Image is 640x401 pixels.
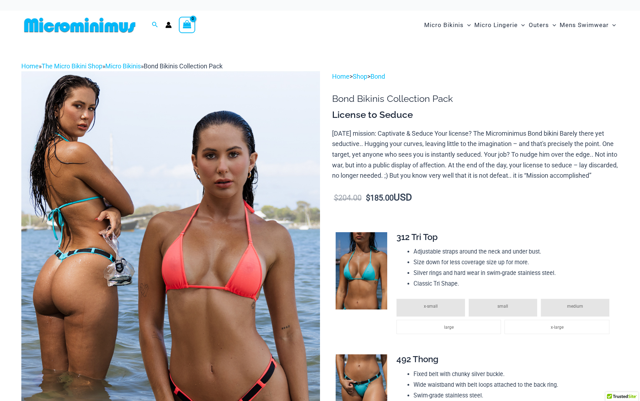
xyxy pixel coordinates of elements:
[469,299,537,317] li: small
[414,380,613,390] li: Wide waistband with belt loops attached to the back ring.
[414,369,613,380] li: Fixed belt with chunky silver buckle.
[541,299,609,317] li: medium
[370,73,385,80] a: Bond
[396,232,438,242] span: 312 Tri Top
[334,193,338,202] span: $
[549,16,556,34] span: Menu Toggle
[332,109,619,121] h3: License to Seduce
[473,14,527,36] a: Micro LingerieMenu ToggleMenu Toggle
[414,268,613,278] li: Silver rings and hard wear in swim-grade stainless steel.
[396,299,465,317] li: x-small
[396,320,501,334] li: large
[529,16,549,34] span: Outers
[366,193,394,202] bdi: 185.00
[332,192,619,203] p: USD
[144,62,223,70] span: Bond Bikinis Collection Pack
[414,257,613,268] li: Size down for less coverage size up for more.
[165,22,172,28] a: Account icon link
[414,246,613,257] li: Adjustable straps around the neck and under bust.
[444,325,454,330] span: large
[505,320,609,334] li: x-large
[21,62,223,70] span: » » »
[551,325,564,330] span: x-large
[424,304,438,309] span: x-small
[527,14,558,36] a: OutersMenu ToggleMenu Toggle
[353,73,367,80] a: Shop
[152,21,158,30] a: Search icon link
[396,354,438,364] span: 492 Thong
[414,390,613,401] li: Swim-grade stainless steel.
[497,304,508,309] span: small
[422,14,473,36] a: Micro BikinisMenu ToggleMenu Toggle
[336,232,387,310] img: Bond Turquoise 312 Top
[42,62,102,70] a: The Micro Bikini Shop
[424,16,464,34] span: Micro Bikinis
[464,16,471,34] span: Menu Toggle
[560,16,609,34] span: Mens Swimwear
[366,193,370,202] span: $
[179,17,195,33] a: View Shopping Cart, empty
[21,17,138,33] img: MM SHOP LOGO FLAT
[567,304,583,309] span: medium
[21,62,39,70] a: Home
[474,16,518,34] span: Micro Lingerie
[414,278,613,289] li: Classic Tri Shape.
[332,71,619,82] p: > >
[332,73,350,80] a: Home
[421,13,619,37] nav: Site Navigation
[332,128,619,181] p: [DATE] mission: Captivate & Seduce Your license? The Microminimus Bond bikini Barely there yet se...
[105,62,141,70] a: Micro Bikinis
[609,16,616,34] span: Menu Toggle
[334,193,362,202] bdi: 204.00
[332,93,619,104] h1: Bond Bikinis Collection Pack
[518,16,525,34] span: Menu Toggle
[558,14,618,36] a: Mens SwimwearMenu ToggleMenu Toggle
